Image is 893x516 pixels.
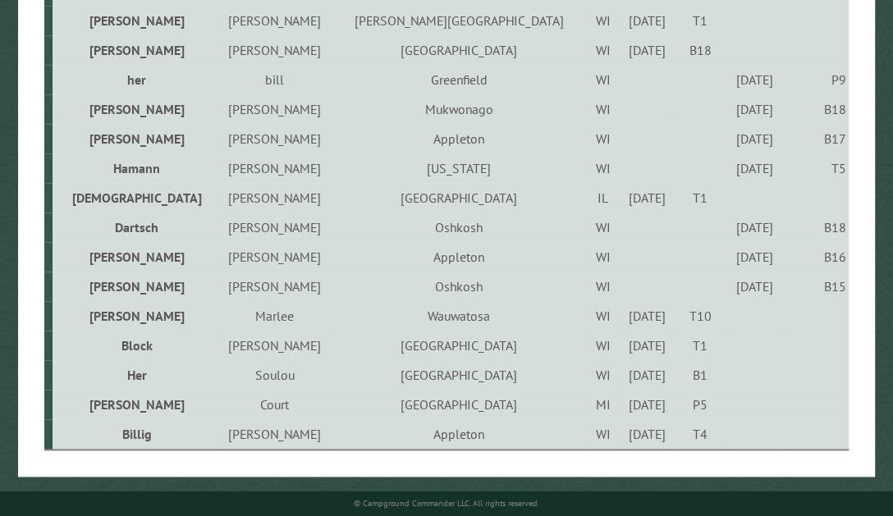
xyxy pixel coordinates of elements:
div: [DATE] [623,337,671,354]
td: [PERSON_NAME] [53,124,217,153]
td: Oshkosh [332,272,585,301]
td: B1 [674,360,726,390]
td: [PERSON_NAME] [217,153,332,183]
td: [PERSON_NAME][GEOGRAPHIC_DATA] [332,6,585,35]
td: T5 [783,153,849,183]
td: B18 [674,35,726,65]
td: WI [585,6,620,35]
td: Block [53,331,217,360]
div: [DATE] [730,160,781,176]
div: [DATE] [623,308,671,324]
td: [PERSON_NAME] [53,35,217,65]
td: Marlee [217,301,332,331]
div: [DATE] [623,42,671,58]
div: [DATE] [730,130,781,147]
td: [PERSON_NAME] [217,124,332,153]
td: [PERSON_NAME] [217,242,332,272]
td: Dartsch [53,212,217,242]
td: [GEOGRAPHIC_DATA] [332,360,585,390]
td: B18 [783,94,849,124]
td: Appleton [332,242,585,272]
td: Soulou [217,360,332,390]
td: WI [585,94,620,124]
div: [DATE] [623,396,671,413]
td: MI [585,390,620,419]
td: WI [585,124,620,153]
td: WI [585,242,620,272]
td: WI [585,331,620,360]
td: WI [585,419,620,450]
td: [PERSON_NAME] [217,6,332,35]
td: [PERSON_NAME] [217,183,332,212]
td: T4 [674,419,726,450]
td: B16 [783,242,849,272]
td: [PERSON_NAME] [53,390,217,419]
div: [DATE] [730,249,781,265]
td: B17 [783,124,849,153]
td: [PERSON_NAME] [217,419,332,450]
div: [DATE] [730,101,781,117]
td: P9 [783,65,849,94]
td: Court [217,390,332,419]
td: Her [53,360,217,390]
td: WI [585,212,620,242]
div: [DATE] [623,426,671,442]
td: T1 [674,183,726,212]
div: [DATE] [623,367,671,383]
td: Mukwonago [332,94,585,124]
td: WI [585,35,620,65]
td: [GEOGRAPHIC_DATA] [332,183,585,212]
td: her [53,65,217,94]
td: Appleton [332,419,585,450]
td: [DEMOGRAPHIC_DATA] [53,183,217,212]
td: bill [217,65,332,94]
td: [PERSON_NAME] [217,94,332,124]
td: Greenfield [332,65,585,94]
td: [GEOGRAPHIC_DATA] [332,331,585,360]
td: Wauwatosa [332,301,585,331]
div: [DATE] [730,71,781,88]
td: T10 [674,301,726,331]
td: Oshkosh [332,212,585,242]
div: [DATE] [730,278,781,295]
td: [PERSON_NAME] [53,242,217,272]
td: P5 [674,390,726,419]
td: Billig [53,419,217,450]
div: [DATE] [623,190,671,206]
td: [PERSON_NAME] [217,272,332,301]
td: B18 [783,212,849,242]
td: IL [585,183,620,212]
td: [PERSON_NAME] [217,212,332,242]
td: B15 [783,272,849,301]
td: [PERSON_NAME] [53,301,217,331]
td: T1 [674,331,726,360]
div: [DATE] [623,12,671,29]
td: Appleton [332,124,585,153]
div: [DATE] [730,219,781,235]
td: WI [585,65,620,94]
td: [PERSON_NAME] [217,331,332,360]
td: WI [585,360,620,390]
td: WI [585,153,620,183]
td: Hamann [53,153,217,183]
td: [GEOGRAPHIC_DATA] [332,35,585,65]
td: T1 [674,6,726,35]
td: [PERSON_NAME] [53,272,217,301]
td: [PERSON_NAME] [217,35,332,65]
td: [PERSON_NAME] [53,94,217,124]
td: WI [585,301,620,331]
td: [GEOGRAPHIC_DATA] [332,390,585,419]
small: © Campground Commander LLC. All rights reserved. [354,498,539,509]
td: [US_STATE] [332,153,585,183]
td: WI [585,272,620,301]
td: [PERSON_NAME] [53,6,217,35]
